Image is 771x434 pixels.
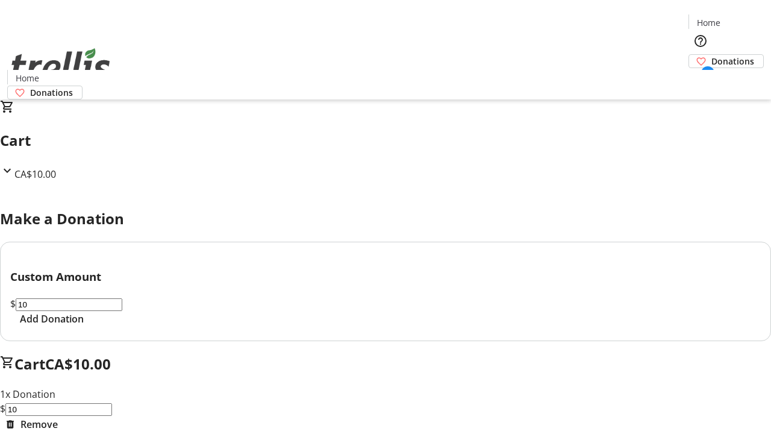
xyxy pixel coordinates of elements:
span: $ [10,297,16,310]
span: Donations [30,86,73,99]
span: CA$10.00 [14,168,56,181]
a: Home [689,16,728,29]
h3: Custom Amount [10,268,761,285]
a: Donations [7,86,83,99]
input: Donation Amount [16,298,122,311]
span: Donations [711,55,754,68]
span: CA$10.00 [45,354,111,374]
a: Donations [688,54,764,68]
span: Home [697,16,720,29]
button: Add Donation [10,312,93,326]
span: Home [16,72,39,84]
button: Help [688,29,713,53]
input: Donation Amount [5,403,112,416]
img: Orient E2E Organization C2jr3sMsve's Logo [7,35,114,95]
span: Add Donation [20,312,84,326]
a: Home [8,72,46,84]
span: Remove [20,417,58,432]
button: Cart [688,68,713,92]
